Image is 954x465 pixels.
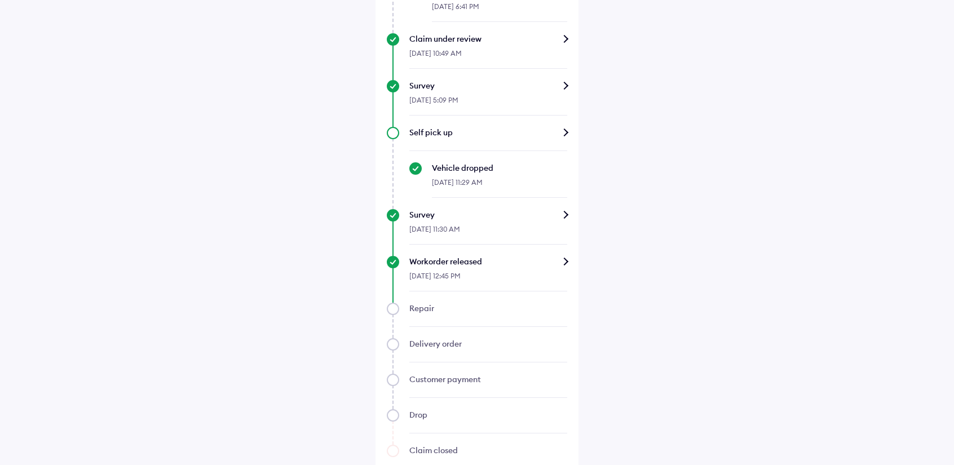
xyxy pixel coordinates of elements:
div: Survey [409,80,567,91]
div: Claim closed [409,445,567,456]
div: Repair [409,303,567,314]
div: [DATE] 5:09 PM [409,91,567,116]
div: Survey [409,209,567,220]
div: Workorder released [409,256,567,267]
div: Delivery order [409,338,567,349]
div: Claim under review [409,33,567,45]
div: [DATE] 11:30 AM [409,220,567,245]
div: Customer payment [409,374,567,385]
div: [DATE] 12:45 PM [409,267,567,291]
div: Self pick up [409,127,567,138]
div: [DATE] 10:49 AM [409,45,567,69]
div: [DATE] 11:29 AM [432,174,567,198]
div: Drop [409,409,567,420]
div: Vehicle dropped [432,162,567,174]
